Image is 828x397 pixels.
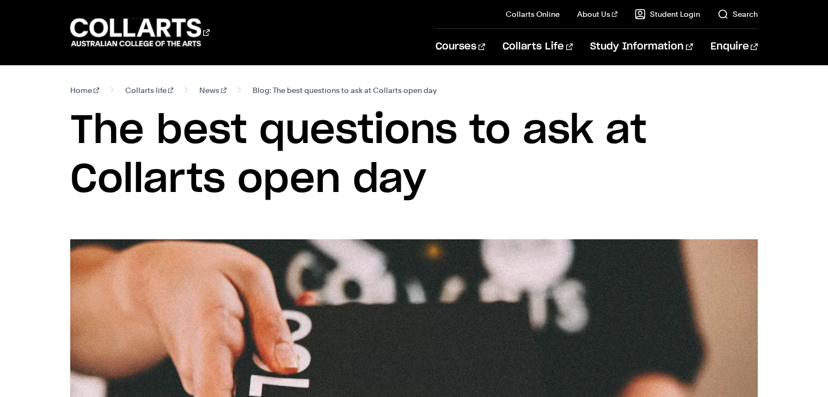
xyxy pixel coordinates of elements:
[590,29,692,65] a: Study Information
[717,9,758,20] a: Search
[577,9,617,20] a: About Us
[70,17,210,48] div: Go to homepage
[635,9,700,20] a: Student Login
[502,29,573,65] a: Collarts Life
[506,9,560,20] a: Collarts Online
[70,107,757,204] h1: The best questions to ask at Collarts open day
[436,29,485,65] a: Courses
[199,83,226,98] a: News
[710,29,758,65] a: Enquire
[125,83,174,98] a: Collarts life
[70,83,99,98] a: Home
[253,83,437,98] span: Blog: The best questions to ask at Collarts open day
